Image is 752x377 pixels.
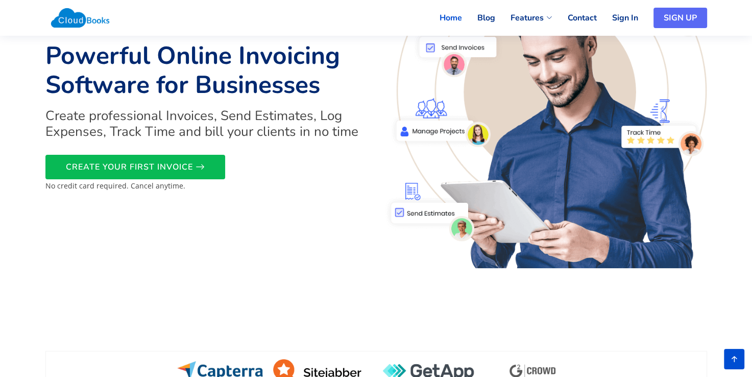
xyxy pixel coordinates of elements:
[45,155,225,179] a: CREATE YOUR FIRST INVOICE
[511,12,544,24] span: Features
[597,7,638,29] a: Sign In
[552,7,597,29] a: Contact
[653,8,707,28] a: SIGN UP
[45,108,370,139] h2: Create professional Invoices, Send Estimates, Log Expenses, Track Time and bill your clients in n...
[45,41,370,100] h1: Powerful Online Invoicing Software for Businesses
[462,7,495,29] a: Blog
[495,7,552,29] a: Features
[424,7,462,29] a: Home
[45,3,115,33] img: Cloudbooks Logo
[45,181,185,191] small: No credit card required. Cancel anytime.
